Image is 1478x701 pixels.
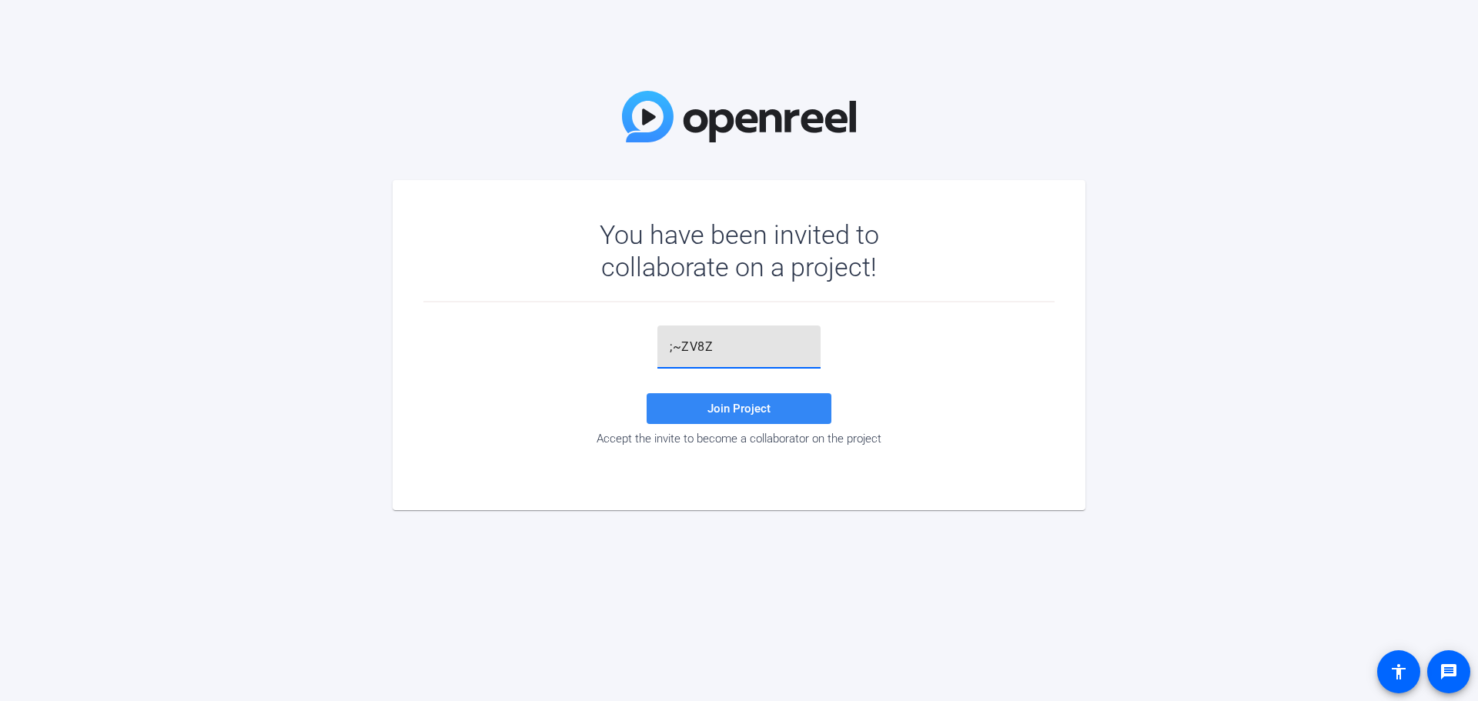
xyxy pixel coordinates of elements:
[647,393,831,424] button: Join Project
[423,432,1055,446] div: Accept the invite to become a collaborator on the project
[707,402,771,416] span: Join Project
[670,338,808,356] input: Password
[1389,663,1408,681] mat-icon: accessibility
[555,219,924,283] div: You have been invited to collaborate on a project!
[622,91,856,142] img: OpenReel Logo
[1440,663,1458,681] mat-icon: message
